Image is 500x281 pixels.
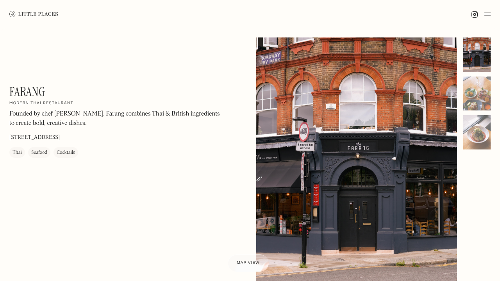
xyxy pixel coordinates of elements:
div: Cocktails [57,149,75,157]
p: [STREET_ADDRESS] [9,133,60,142]
div: Thai [12,149,22,157]
h1: Farang [9,84,45,99]
h2: Modern Thai restaurant [9,101,73,106]
div: Seafood [31,149,47,157]
p: Founded by chef [PERSON_NAME], Farang combines Thai & British ingredients to create bold, creativ... [9,109,220,128]
span: Map view [237,261,260,265]
a: Map view [228,254,269,272]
